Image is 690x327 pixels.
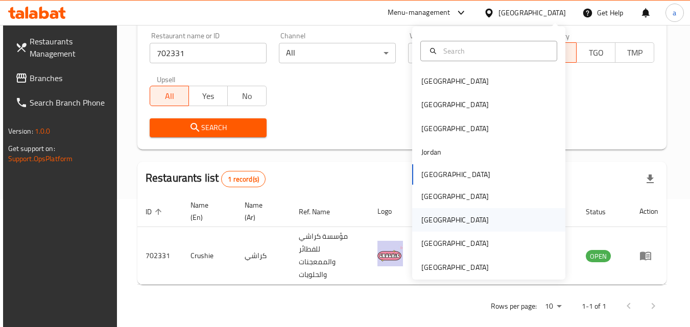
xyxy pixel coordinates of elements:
span: Get support on: [8,142,55,155]
span: OPEN [586,250,611,262]
span: TMP [620,45,650,60]
div: [GEOGRAPHIC_DATA] [421,191,489,202]
button: TGO [576,42,615,63]
span: a [673,7,676,18]
div: Menu-management [388,7,450,19]
span: ID [146,206,165,218]
span: Ref. Name [299,206,343,218]
input: Search [439,45,551,57]
td: Crushie [182,227,237,285]
img: Crushie [377,241,403,266]
div: All [279,43,396,63]
button: Yes [188,86,228,106]
span: TGO [581,45,611,60]
div: Export file [638,167,662,191]
p: 1-1 of 1 [582,300,606,313]
span: Search Branch Phone [30,96,110,109]
div: [GEOGRAPHIC_DATA] [498,7,566,18]
button: No [227,86,267,106]
th: Logo [369,196,415,227]
div: [GEOGRAPHIC_DATA] [421,99,489,110]
button: All [150,86,189,106]
p: Rows per page: [491,300,537,313]
div: Rows per page: [541,299,565,314]
label: Upsell [157,76,176,83]
a: Support.OpsPlatform [8,152,73,165]
div: Menu [639,249,658,262]
div: [GEOGRAPHIC_DATA] [421,262,489,273]
div: [GEOGRAPHIC_DATA] [421,238,489,249]
h2: Restaurants list [146,170,266,187]
span: Yes [193,89,224,104]
table: enhanced table [137,196,667,285]
div: All [408,43,525,63]
td: كراشي [236,227,291,285]
span: Search [158,121,258,134]
th: Action [631,196,667,227]
div: [GEOGRAPHIC_DATA] [421,76,489,87]
span: Version: [8,124,33,138]
span: 1 record(s) [222,174,265,184]
span: Restaurants Management [30,35,110,60]
input: Search for restaurant name or ID.. [150,43,267,63]
span: 1.0.0 [35,124,51,138]
span: No [232,89,263,104]
div: OPEN [586,250,611,262]
td: 702331 [137,227,182,285]
span: Status [586,206,619,218]
td: مؤسسة كراشي للفطائر والممعجنات والحلويات [291,227,369,285]
span: Name (Ar) [245,199,278,223]
span: Name (En) [191,199,225,223]
button: Search [150,118,267,137]
span: Branches [30,72,110,84]
span: All [154,89,185,104]
a: Search Branch Phone [7,90,118,115]
a: Branches [7,66,118,90]
a: Restaurants Management [7,29,118,66]
button: TMP [615,42,654,63]
div: [GEOGRAPHIC_DATA] [421,214,489,225]
div: Jordan [421,146,441,158]
div: [GEOGRAPHIC_DATA] [421,123,489,134]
